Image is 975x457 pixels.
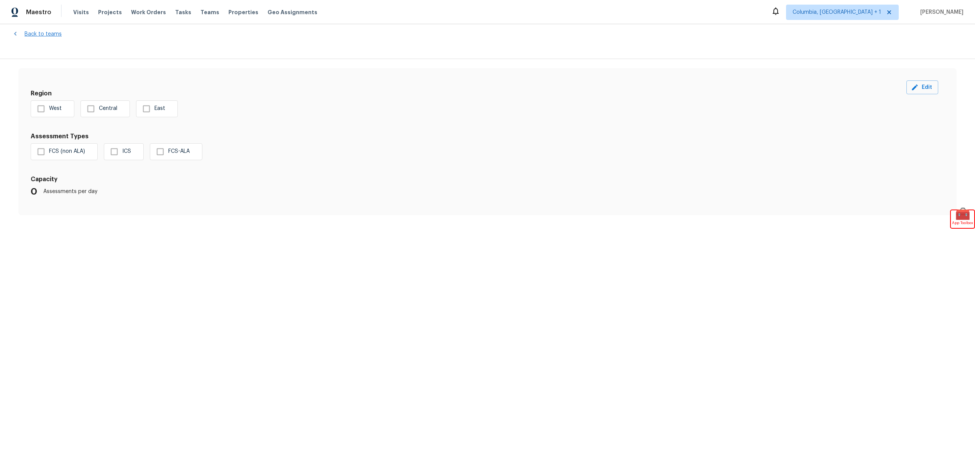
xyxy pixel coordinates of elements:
[73,8,89,16] span: Visits
[31,186,37,197] h3: 0
[228,8,258,16] span: Properties
[49,149,85,154] span: FCS (non ALA)
[913,83,932,92] span: Edit
[49,106,62,111] span: West
[31,175,906,183] h4: Capacity
[154,106,165,111] span: East
[175,10,191,15] span: Tasks
[31,133,906,140] h4: Assessment Types
[122,149,131,154] span: ICS
[99,106,117,111] span: Central
[952,219,973,227] span: App Toolbox
[12,30,963,38] a: Back to teams
[268,8,317,16] span: Geo Assignments
[917,8,964,16] span: [PERSON_NAME]
[43,188,97,195] span: Assessments per day
[168,149,190,154] span: FCS-ALA
[31,90,906,97] h4: Region
[951,210,974,228] div: 🧰App Toolbox
[26,8,51,16] span: Maestro
[793,8,881,16] span: Columbia, [GEOGRAPHIC_DATA] + 1
[98,8,122,16] span: Projects
[906,80,938,95] button: Edit
[200,8,219,16] span: Teams
[951,210,974,218] span: 🧰
[131,8,166,16] span: Work Orders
